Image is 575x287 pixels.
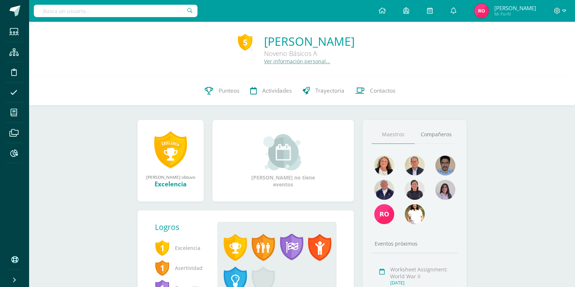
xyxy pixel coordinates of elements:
a: Trayectoria [297,76,350,105]
img: f5a08d9e50f9332b612cdf8eaf132b84.png [405,155,425,175]
div: Logros [155,222,212,232]
img: 9ed3ab4ddce8f95826e4430dc4482ce6.png [474,4,489,18]
img: 5b128c088b3bc6462d39a613088c2279.png [374,204,394,224]
img: c32ad82329b44bc9061dc23c1c7658f9.png [435,180,455,200]
span: Asertividad [155,258,206,278]
div: Noveno Básicos A [264,49,355,58]
input: Busca un usuario... [34,5,197,17]
span: Contactos [370,87,395,94]
img: event_small.png [263,134,303,170]
span: Trayectoria [315,87,344,94]
a: Contactos [350,76,401,105]
a: Actividades [245,76,297,105]
a: [PERSON_NAME] [264,33,355,49]
span: 1 [155,239,169,256]
div: Eventos próximos [372,240,458,247]
img: 63c37c47648096a584fdd476f5e72774.png [374,180,394,200]
span: Punteos [219,87,239,94]
span: 1 [155,259,169,276]
span: Actividades [262,87,292,94]
a: Ver información personal... [264,58,330,65]
img: 9ee8ef55e0f0cb4267c6653addefd60b.png [374,155,394,175]
div: [DATE] [390,280,455,286]
a: Maestros [372,125,415,144]
div: [PERSON_NAME] obtuvo [145,174,196,180]
div: 5 [238,34,252,50]
img: bd5c4da964c66059798930f984b6ff37.png [435,155,455,175]
div: Excelencia [145,180,196,188]
span: Excelencia [155,238,206,258]
img: cece32d36125892de659c7218cd8b355.png [405,204,425,224]
div: [PERSON_NAME] no tiene eventos [247,134,320,188]
div: Worksheet Assignment: World War II [390,266,455,280]
span: Mi Perfil [494,11,536,17]
a: Punteos [199,76,245,105]
a: Compañeros [415,125,458,144]
span: [PERSON_NAME] [494,4,536,12]
img: 041e67bb1815648f1c28e9f895bf2be1.png [405,180,425,200]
